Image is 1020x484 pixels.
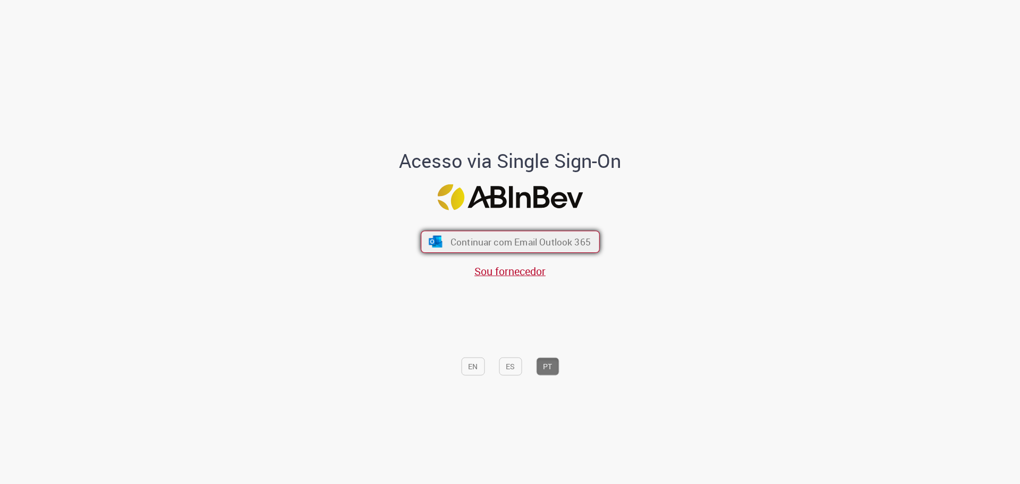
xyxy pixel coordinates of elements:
span: Continuar com Email Outlook 365 [450,235,590,248]
button: EN [461,357,484,375]
img: Logo ABInBev [437,184,583,210]
h1: Acesso via Single Sign-On [363,150,658,172]
img: ícone Azure/Microsoft 360 [428,236,443,248]
button: PT [536,357,559,375]
button: ícone Azure/Microsoft 360 Continuar com Email Outlook 365 [421,231,600,253]
button: ES [499,357,522,375]
a: Sou fornecedor [474,264,546,278]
